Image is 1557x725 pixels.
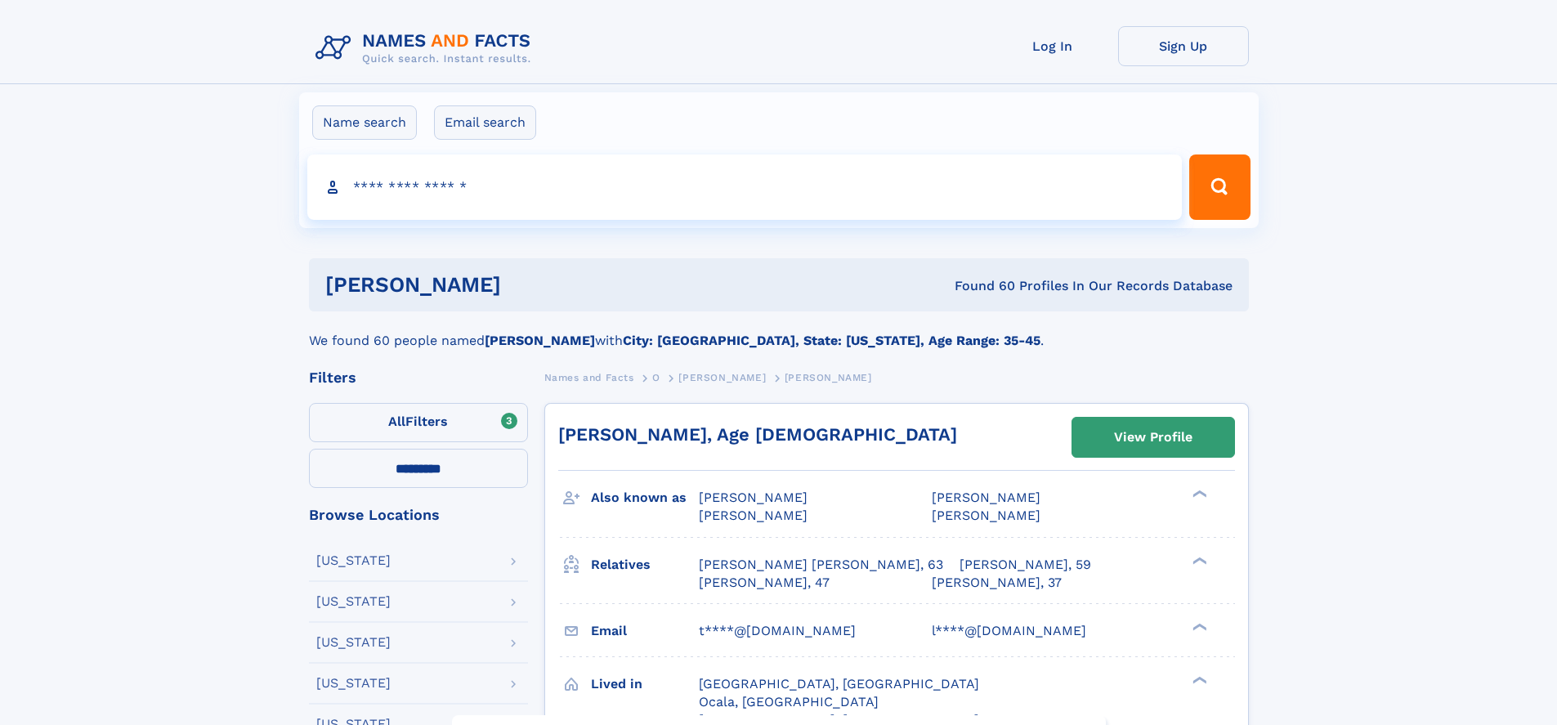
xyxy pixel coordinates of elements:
[309,26,544,70] img: Logo Names and Facts
[699,574,830,592] a: [PERSON_NAME], 47
[932,508,1040,523] span: [PERSON_NAME]
[307,154,1183,220] input: search input
[699,508,808,523] span: [PERSON_NAME]
[699,556,943,574] a: [PERSON_NAME] [PERSON_NAME], 63
[316,636,391,649] div: [US_STATE]
[325,275,728,295] h1: [PERSON_NAME]
[1188,555,1208,566] div: ❯
[699,676,979,691] span: [GEOGRAPHIC_DATA], [GEOGRAPHIC_DATA]
[785,372,872,383] span: [PERSON_NAME]
[591,484,699,512] h3: Also known as
[1072,418,1234,457] a: View Profile
[652,372,660,383] span: O
[1188,674,1208,685] div: ❯
[591,551,699,579] h3: Relatives
[1188,489,1208,499] div: ❯
[558,424,957,445] a: [PERSON_NAME], Age [DEMOGRAPHIC_DATA]
[678,367,766,387] a: [PERSON_NAME]
[932,490,1040,505] span: [PERSON_NAME]
[316,595,391,608] div: [US_STATE]
[960,556,1091,574] a: [PERSON_NAME], 59
[591,617,699,645] h3: Email
[388,414,405,429] span: All
[1189,154,1250,220] button: Search Button
[1114,418,1192,456] div: View Profile
[309,311,1249,351] div: We found 60 people named with .
[434,105,536,140] label: Email search
[544,367,634,387] a: Names and Facts
[485,333,595,348] b: [PERSON_NAME]
[932,574,1062,592] a: [PERSON_NAME], 37
[316,677,391,690] div: [US_STATE]
[727,277,1233,295] div: Found 60 Profiles In Our Records Database
[678,372,766,383] span: [PERSON_NAME]
[309,403,528,442] label: Filters
[309,370,528,385] div: Filters
[1188,621,1208,632] div: ❯
[699,694,879,709] span: Ocala, [GEOGRAPHIC_DATA]
[623,333,1040,348] b: City: [GEOGRAPHIC_DATA], State: [US_STATE], Age Range: 35-45
[1118,26,1249,66] a: Sign Up
[699,490,808,505] span: [PERSON_NAME]
[312,105,417,140] label: Name search
[591,670,699,698] h3: Lived in
[987,26,1118,66] a: Log In
[316,554,391,567] div: [US_STATE]
[652,367,660,387] a: O
[309,508,528,522] div: Browse Locations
